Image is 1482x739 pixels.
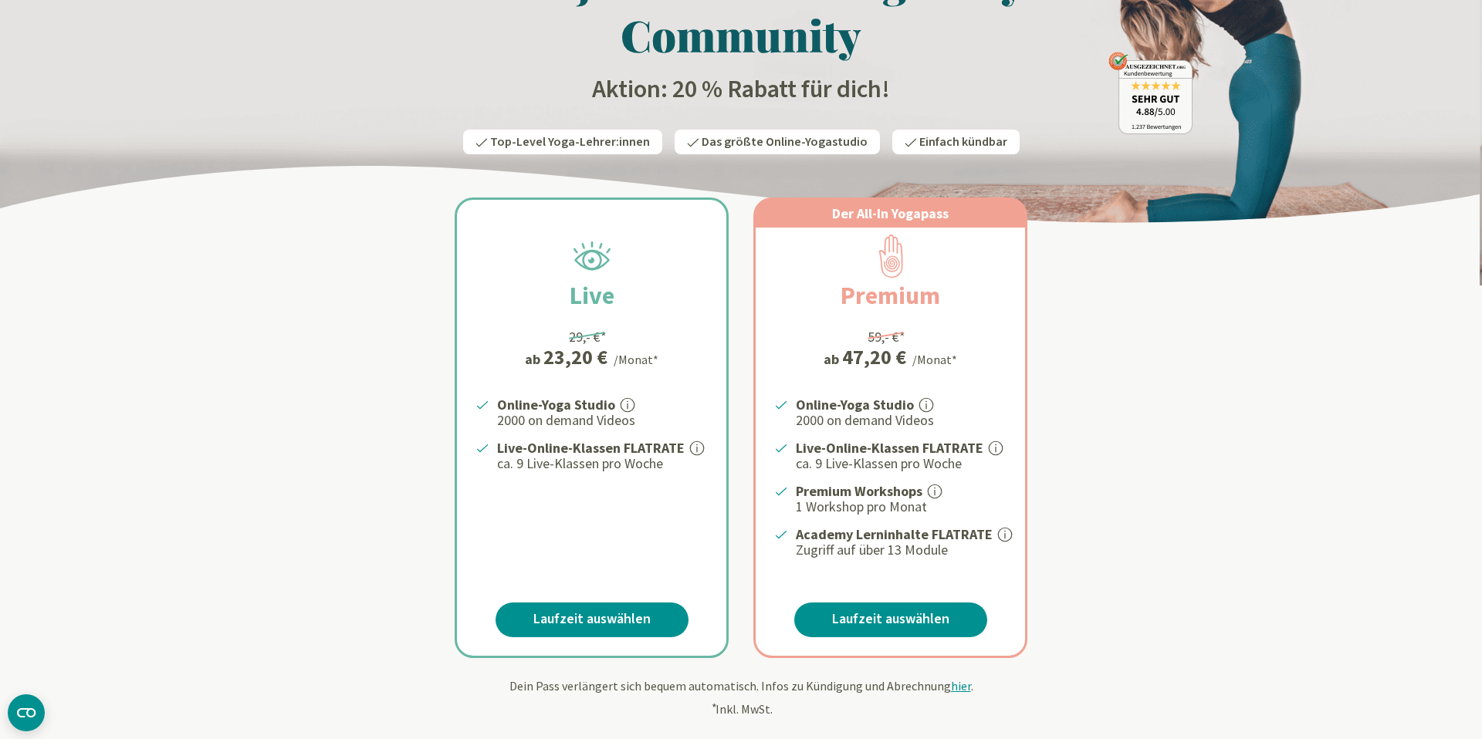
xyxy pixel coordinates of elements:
strong: Live-Online-Klassen FLATRATE [497,439,685,457]
span: ab [525,349,543,369]
span: Top-Level Yoga-Lehrer:innen [490,133,650,150]
p: Zugriff auf über 13 Module [796,541,1007,559]
h2: Live [533,277,651,314]
p: 2000 on demand Videos [796,411,1007,430]
span: Der All-In Yogapass [832,204,949,222]
div: 59,- €* [868,326,905,347]
strong: Online-Yoga Studio [796,396,914,413]
div: /Monat* [912,350,957,369]
strong: Academy Lerninhalte FLATRATE [796,525,993,543]
strong: Premium Workshops [796,482,922,500]
span: Einfach kündbar [919,133,1007,150]
div: 47,20 € [842,347,906,367]
a: Laufzeit auswählen [794,602,987,637]
p: ca. 9 Live-Klassen pro Woche [796,454,1007,473]
h2: Aktion: 20 % Rabatt für dich! [289,74,1193,105]
div: 23,20 € [543,347,607,367]
p: ca. 9 Live-Klassen pro Woche [497,454,708,473]
img: ausgezeichnet_badge.png [1108,52,1193,134]
div: 29,- €* [569,326,607,347]
strong: Live-Online-Klassen FLATRATE [796,439,983,457]
span: Das größte Online-Yogastudio [702,133,868,150]
h2: Premium [804,277,977,314]
span: hier [951,678,971,693]
a: Laufzeit auswählen [496,602,689,637]
span: ab [824,349,842,369]
strong: Online-Yoga Studio [497,396,615,413]
p: 1 Workshop pro Monat [796,498,1007,516]
p: 2000 on demand Videos [497,411,708,430]
div: /Monat* [614,350,658,369]
button: CMP-Widget öffnen [8,694,45,731]
div: Dein Pass verlängert sich bequem automatisch. Infos zu Kündigung und Abrechnung . Inkl. MwSt. [289,677,1193,718]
